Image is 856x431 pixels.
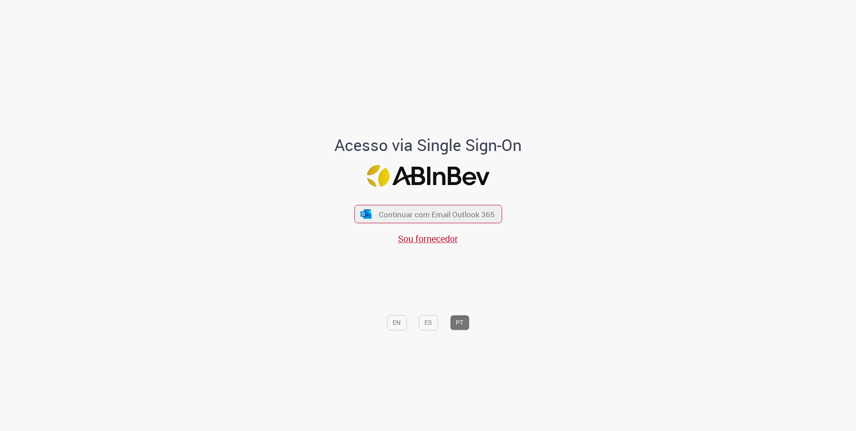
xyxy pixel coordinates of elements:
img: ícone Azure/Microsoft 360 [360,209,372,219]
button: EN [387,315,407,330]
a: Sou fornecedor [398,233,458,245]
img: Logo ABInBev [367,165,489,187]
button: ícone Azure/Microsoft 360 Continuar com Email Outlook 365 [354,205,502,223]
span: Continuar com Email Outlook 365 [379,209,495,220]
button: PT [450,315,469,330]
button: ES [419,315,438,330]
h1: Acesso via Single Sign-On [304,137,552,155]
